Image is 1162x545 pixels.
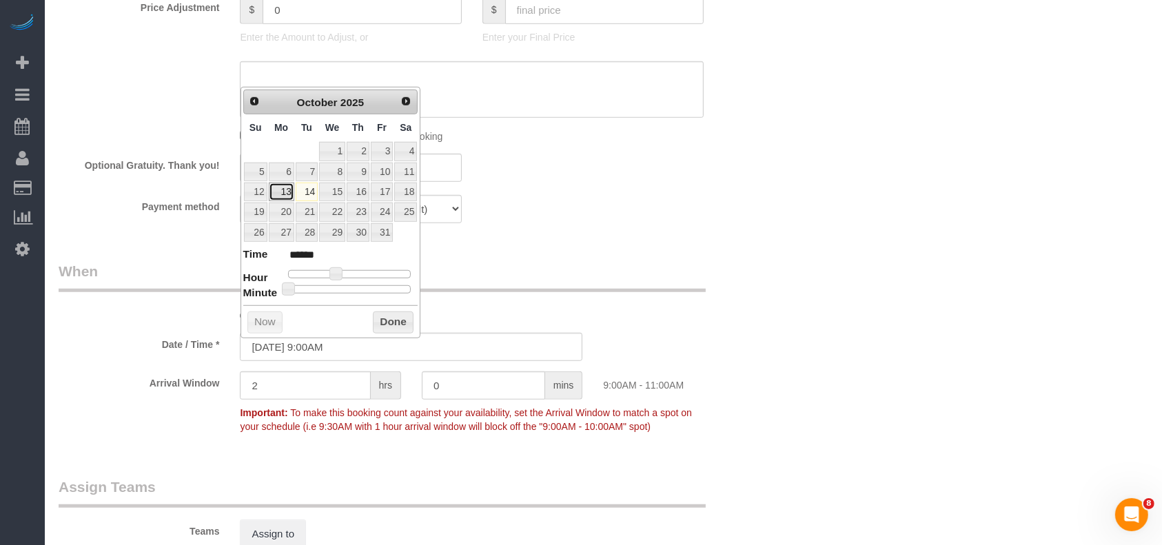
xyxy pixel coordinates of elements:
[371,142,393,161] a: 3
[400,96,411,107] span: Next
[319,223,345,242] a: 29
[249,96,260,107] span: Prev
[240,407,691,432] span: To make this booking count against your availability, set the Arrival Window to match a spot on y...
[319,203,345,221] a: 22
[347,183,369,201] a: 16
[397,92,416,111] a: Next
[347,203,369,221] a: 23
[1143,498,1154,509] span: 8
[371,163,393,181] a: 10
[373,311,414,333] button: Done
[244,203,267,221] a: 19
[319,142,345,161] a: 1
[244,163,267,181] a: 5
[319,163,345,181] a: 8
[48,520,230,538] label: Teams
[243,270,268,287] dt: Hour
[269,223,294,242] a: 27
[240,333,582,361] input: MM/DD/YYYY HH:MM
[249,122,262,133] span: Sunday
[301,122,312,133] span: Tuesday
[377,122,387,133] span: Friday
[296,183,318,201] a: 14
[394,163,417,181] a: 11
[400,122,411,133] span: Saturday
[296,223,318,242] a: 28
[319,183,345,201] a: 15
[347,223,369,242] a: 30
[394,142,417,161] a: 4
[371,203,393,221] a: 24
[244,223,267,242] a: 26
[347,142,369,161] a: 2
[352,122,364,133] span: Thursday
[371,371,401,400] span: hrs
[48,371,230,390] label: Arrival Window
[297,96,338,108] span: October
[296,163,318,181] a: 7
[59,477,706,508] legend: Assign Teams
[482,30,704,44] p: Enter your Final Price
[340,96,364,108] span: 2025
[347,163,369,181] a: 9
[240,407,287,418] strong: Important:
[593,371,774,392] div: 9:00AM - 11:00AM
[545,371,583,400] span: mins
[269,183,294,201] a: 13
[48,195,230,214] label: Payment method
[244,183,267,201] a: 12
[243,285,278,302] dt: Minute
[245,92,265,111] a: Prev
[269,203,294,221] a: 20
[59,261,706,292] legend: When
[371,223,393,242] a: 31
[371,183,393,201] a: 17
[1115,498,1148,531] iframe: Intercom live chat
[243,247,268,264] dt: Time
[48,333,230,351] label: Date / Time *
[48,154,230,172] label: Optional Gratuity. Thank you!
[8,14,36,33] img: Automaid Logo
[240,30,461,44] p: Enter the Amount to Adjust, or
[274,122,288,133] span: Monday
[394,183,417,201] a: 18
[247,311,283,333] button: Now
[296,203,318,221] a: 21
[394,203,417,221] a: 25
[269,163,294,181] a: 6
[325,122,340,133] span: Wednesday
